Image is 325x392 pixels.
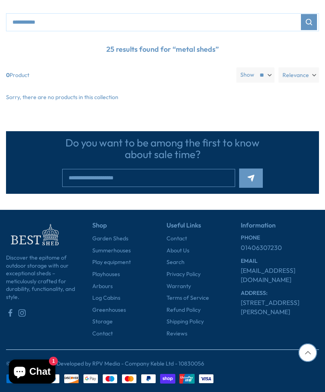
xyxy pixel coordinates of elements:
a: Warranty [167,282,191,290]
p: © 2025 Best Shed - Developed by RPV Media - Company Keble Ltd - 10830056 [6,360,204,368]
label: Show [240,71,254,79]
h6: PHONE [241,235,319,241]
h5: Shop [92,222,156,235]
h3: Do you want to be among the first to know about sale time? [62,137,263,160]
a: [STREET_ADDRESS][PERSON_NAME] [241,298,319,316]
img: footer-logo [6,222,62,248]
a: Search [167,258,185,266]
a: Contact [167,235,187,243]
h5: Useful Links [167,222,231,235]
a: Refund Policy [167,306,201,314]
a: Contact [92,330,113,338]
b: 0 [6,67,10,83]
h6: EMAIL [241,258,319,264]
a: 01406307230 [241,243,282,252]
a: Play equipment [92,258,131,266]
a: Shipping Policy [167,318,204,326]
a: Greenhouses [92,306,126,314]
p: Discover the epitome of outdoor storage with our exceptional sheds – meticulously crafted for dur... [6,254,82,309]
a: Terms of Service [167,294,209,302]
a: Privacy Policy [167,270,201,278]
a: Arbours [92,282,113,290]
h6: ADDRESS: [241,290,319,296]
a: Storage [92,318,113,326]
inbox-online-store-chat: Shopify online store chat [6,360,58,386]
a: Playhouses [92,270,120,278]
button: Search [301,14,317,30]
a: About Us [167,247,189,255]
a: Reviews [167,330,187,338]
a: Summerhouses [92,247,131,255]
a: [EMAIL_ADDRESS][DOMAIN_NAME] [241,266,319,284]
button: Subscribe [239,169,263,188]
h5: Information [241,222,319,235]
span: Product [3,67,233,83]
a: Garden Sheds [92,235,128,243]
label: Relevance [278,67,319,83]
p: 25 results found for “metal sheds” [6,39,319,59]
a: Log Cabins [92,294,120,302]
span: Relevance [282,67,309,83]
